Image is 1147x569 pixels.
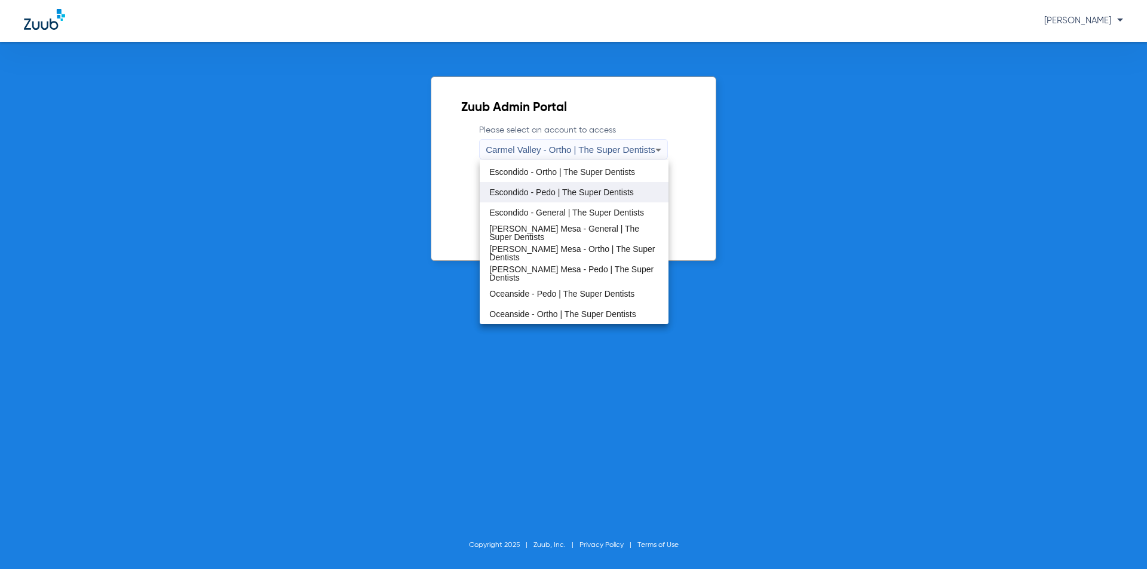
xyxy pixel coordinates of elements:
span: Escondido - General | The Super Dentists [489,208,644,217]
span: Oceanside - Pedo | The Super Dentists [489,290,634,298]
span: [PERSON_NAME] Mesa - Pedo | The Super Dentists [489,265,658,282]
span: [PERSON_NAME] Mesa - Ortho | The Super Dentists [489,245,658,262]
span: Escondido - Ortho | The Super Dentists [489,168,635,176]
span: Escondido - Pedo | The Super Dentists [489,188,634,196]
span: Oceanside - Ortho | The Super Dentists [489,310,636,318]
span: [PERSON_NAME] Mesa - General | The Super Dentists [489,224,658,241]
